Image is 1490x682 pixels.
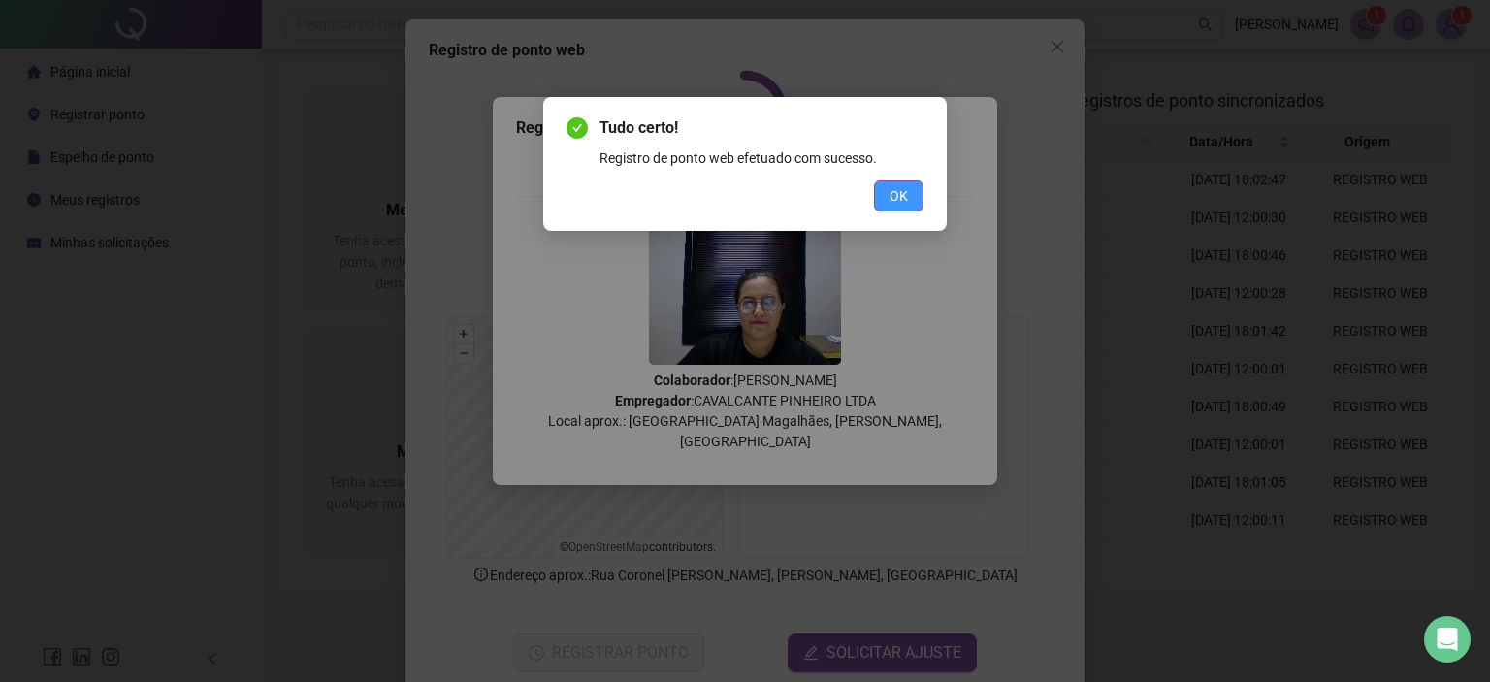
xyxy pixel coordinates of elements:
div: Open Intercom Messenger [1424,616,1471,663]
div: Registro de ponto web efetuado com sucesso. [599,147,923,169]
button: OK [874,180,923,211]
span: OK [890,185,908,207]
span: Tudo certo! [599,116,923,140]
span: check-circle [567,117,588,139]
